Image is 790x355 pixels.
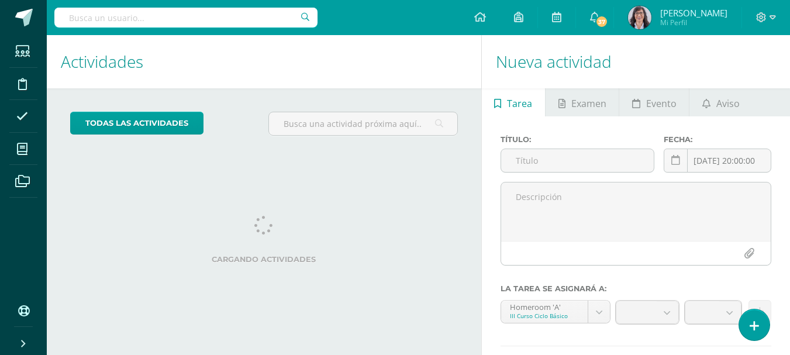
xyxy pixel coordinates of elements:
[646,89,677,118] span: Evento
[501,149,654,172] input: Título
[54,8,318,27] input: Busca un usuario...
[507,89,532,118] span: Tarea
[70,112,203,135] a: todas las Actividades
[595,15,608,28] span: 37
[689,88,752,116] a: Aviso
[501,301,610,323] a: Homeroom 'A'III Curso Ciclo Básico
[660,18,727,27] span: Mi Perfil
[571,89,606,118] span: Examen
[482,88,545,116] a: Tarea
[716,89,740,118] span: Aviso
[660,7,727,19] span: [PERSON_NAME]
[269,112,457,135] input: Busca una actividad próxima aquí...
[664,135,771,144] label: Fecha:
[664,149,771,172] input: Fecha de entrega
[510,312,579,320] div: III Curso Ciclo Básico
[628,6,651,29] img: aa844329c5ddd0f4d2dcee79aa38532b.png
[619,88,689,116] a: Evento
[70,255,458,264] label: Cargando actividades
[501,284,771,293] label: La tarea se asignará a:
[496,35,776,88] h1: Nueva actividad
[546,88,619,116] a: Examen
[510,301,579,312] div: Homeroom 'A'
[501,135,655,144] label: Título:
[61,35,467,88] h1: Actividades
